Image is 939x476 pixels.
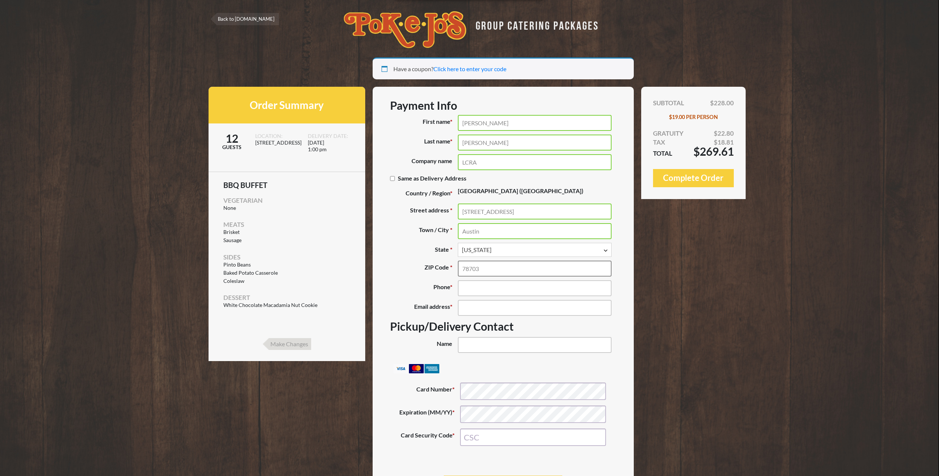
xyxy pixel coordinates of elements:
span: Order Summary [250,99,324,112]
label: First name [390,115,458,131]
abbr: required [450,226,452,233]
span: Sides [223,253,240,261]
li: None [223,205,350,211]
fieldset: Payment Info [396,383,610,451]
span: BBQ Buffet [223,181,350,189]
h3: Payment Info [390,99,616,112]
label: Name [390,337,458,353]
abbr: required [450,264,452,271]
span: TOTAL [653,149,672,158]
abbr: required [450,206,452,214]
label: Card Security Code [396,429,460,446]
span: [DATE] 1:00 pm [308,139,351,162]
span: Meats [223,221,244,228]
label: ZIP Code [390,261,458,277]
span: $269.61 [693,147,734,156]
li: Brisket [223,229,350,235]
input: CSC [460,429,606,446]
span: 12 [209,133,256,144]
span: Vegetarian [223,196,263,204]
label: Same as Delivery Address [390,171,472,185]
label: Expiration (MM/YY) [396,406,460,423]
abbr: required [450,246,452,253]
li: White Chocolate Macadamia Nut Cookie [223,302,350,308]
span: Dessert [223,294,250,301]
label: Last name [390,135,458,151]
span: TAX [653,138,665,147]
div: Have a coupon? [373,57,634,79]
input: Make Changes [263,338,311,350]
label: Company name [390,154,458,170]
span: DELIVERY DATE: [308,133,351,139]
span: SUBTOTAL [653,99,684,108]
label: Street address [390,204,458,219]
a: Back to [DOMAIN_NAME] [210,13,279,25]
label: State [390,243,458,257]
img: mastercard [409,364,424,373]
label: Card Number [396,383,460,400]
span: $18.81 [714,138,734,147]
label: Country / Region [390,186,458,200]
li: Baked Potato Casserole [223,270,350,276]
label: Phone [390,280,458,296]
label: Email address [390,300,458,316]
span: GUESTS [209,144,256,151]
input: House number and street name [458,204,612,219]
span: $228.00 [710,99,734,108]
span: $22.80 [714,129,734,138]
img: logo.svg [344,11,466,48]
li: Coleslaw [223,278,350,284]
div: GROUP CATERING PACKAGES [470,17,599,32]
div: $19.00 PER PERSON [653,113,734,122]
img: amex [424,364,439,373]
img: visa [393,364,408,373]
li: Sausage [223,237,350,244]
h3: Pickup/Delivery Contact [390,320,616,333]
input: Same as Delivery Address [390,176,395,181]
span: LOCATION: [255,133,299,139]
span: GRATUITY [653,129,683,138]
span: [STREET_ADDRESS] [255,139,299,162]
button: Complete Order [653,169,734,187]
strong: [GEOGRAPHIC_DATA] ([GEOGRAPHIC_DATA]) [458,187,583,194]
a: Click here to enter your code [433,65,506,72]
label: Town / City [390,223,458,239]
span: Texas [462,245,607,254]
span: State [458,243,612,257]
li: Pinto Beans [223,262,350,268]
